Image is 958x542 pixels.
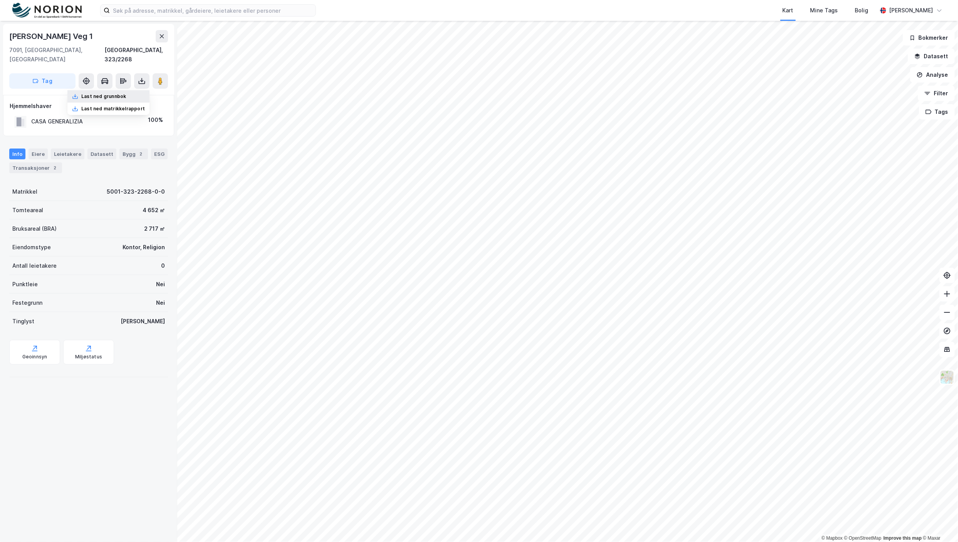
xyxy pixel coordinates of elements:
[110,5,316,16] input: Søk på adresse, matrikkel, gårdeiere, leietakere eller personer
[81,93,126,100] div: Last ned grunnbok
[31,117,83,126] div: CASA GENERALIZIA
[783,6,793,15] div: Kart
[143,206,165,215] div: 4 652 ㎡
[884,535,922,541] a: Improve this map
[12,243,51,252] div: Eiendomstype
[148,115,163,125] div: 100%
[919,104,955,120] button: Tags
[123,243,165,252] div: Kontor, Religion
[81,106,145,112] div: Last ned matrikkelrapport
[12,298,42,307] div: Festegrunn
[889,6,933,15] div: [PERSON_NAME]
[156,280,165,289] div: Nei
[9,30,94,42] div: [PERSON_NAME] Veg 1
[844,535,882,541] a: OpenStreetMap
[161,261,165,270] div: 0
[903,30,955,46] button: Bokmerker
[144,224,165,233] div: 2 717 ㎡
[919,505,958,542] iframe: Chat Widget
[104,46,168,64] div: [GEOGRAPHIC_DATA], 323/2268
[151,149,168,159] div: ESG
[10,101,168,111] div: Hjemmelshaver
[12,3,82,19] img: norion-logo.80e7a08dc31c2e691866.png
[51,149,84,159] div: Leietakere
[822,535,843,541] a: Mapbox
[121,317,165,326] div: [PERSON_NAME]
[9,149,25,159] div: Info
[22,354,47,360] div: Geoinnsyn
[12,261,57,270] div: Antall leietakere
[156,298,165,307] div: Nei
[910,67,955,83] button: Analyse
[9,73,76,89] button: Tag
[75,354,102,360] div: Miljøstatus
[119,149,148,159] div: Bygg
[855,6,869,15] div: Bolig
[918,86,955,101] button: Filter
[29,149,48,159] div: Eiere
[137,150,145,158] div: 2
[9,162,62,173] div: Transaksjoner
[12,280,38,289] div: Punktleie
[107,187,165,196] div: 5001-323-2268-0-0
[87,149,116,159] div: Datasett
[908,49,955,64] button: Datasett
[810,6,838,15] div: Mine Tags
[12,224,57,233] div: Bruksareal (BRA)
[12,317,34,326] div: Tinglyst
[9,46,104,64] div: 7091, [GEOGRAPHIC_DATA], [GEOGRAPHIC_DATA]
[919,505,958,542] div: Kontrollprogram for chat
[12,187,37,196] div: Matrikkel
[51,164,59,172] div: 2
[12,206,43,215] div: Tomteareal
[940,370,955,385] img: Z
